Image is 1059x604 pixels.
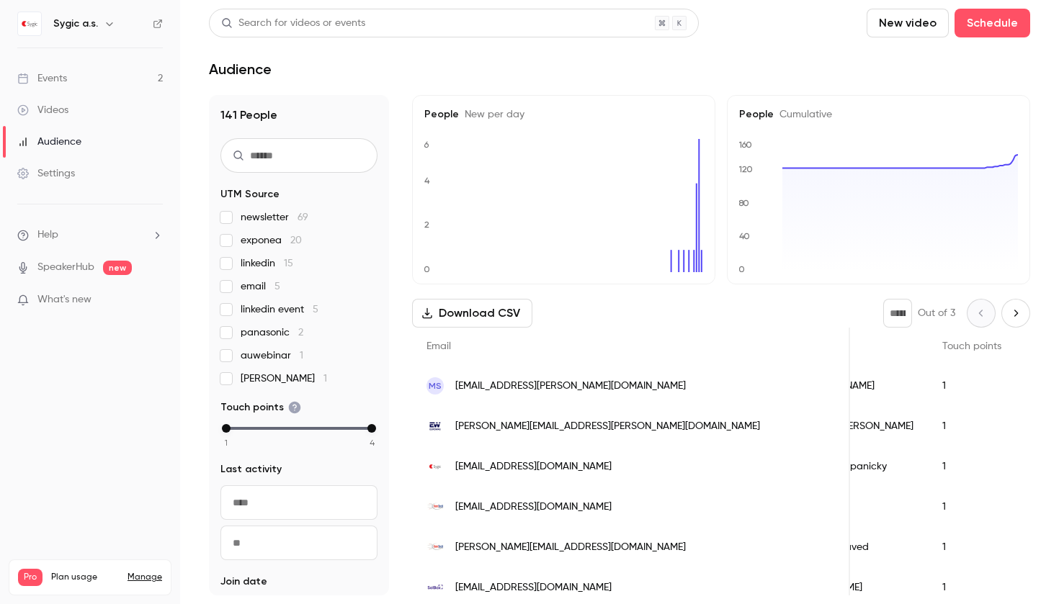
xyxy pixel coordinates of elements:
[220,462,282,477] span: Last activity
[128,572,162,583] a: Manage
[51,572,119,583] span: Plan usage
[220,400,301,415] span: Touch points
[455,540,686,555] span: [PERSON_NAME][EMAIL_ADDRESS][DOMAIN_NAME]
[455,459,612,474] span: [EMAIL_ADDRESS][DOMAIN_NAME]
[103,261,132,275] span: new
[18,12,41,35] img: Sygic a.s.
[370,436,375,449] span: 4
[300,351,303,361] span: 1
[298,328,303,338] span: 2
[774,109,832,120] span: Cumulative
[424,176,430,186] text: 4
[867,9,949,37] button: New video
[241,325,303,340] span: panasonic
[274,281,280,292] span: 5
[241,348,303,363] span: auwebinar
[426,579,444,596] img: solbox.it
[220,187,280,202] span: UTM Source
[220,107,377,124] h1: 141 People
[942,341,1001,351] span: Touch points
[37,260,94,275] a: SpeakerHub
[146,294,163,307] iframe: Noticeable Trigger
[738,140,752,150] text: 160
[17,166,75,181] div: Settings
[225,436,228,449] span: 1
[298,212,308,222] span: 69
[290,235,302,245] span: 20
[928,406,1016,446] div: 1
[284,258,293,269] span: 15
[241,302,318,317] span: linkedin event
[738,198,749,208] text: 80
[412,299,532,328] button: Download CSV
[323,374,327,384] span: 1
[367,424,376,433] div: max
[241,279,280,294] span: email
[221,16,365,31] div: Search for videos or events
[455,580,612,595] span: [EMAIL_ADDRESS][DOMAIN_NAME]
[955,9,1030,37] button: Schedule
[424,264,430,274] text: 0
[426,418,444,435] img: eurowag.com
[738,264,745,274] text: 0
[918,306,955,320] p: Out of 3
[17,71,67,86] div: Events
[17,103,68,117] div: Videos
[424,107,703,122] h5: People
[738,164,753,174] text: 120
[220,574,267,589] span: Join date
[426,538,444,556] img: samtech-me.com
[17,227,163,243] li: help-dropdown-opener
[241,371,327,386] span: [PERSON_NAME]
[928,446,1016,487] div: 1
[426,498,444,515] img: samtech-me.com
[429,379,442,392] span: MS
[241,210,308,225] span: newsletter
[241,256,293,271] span: linkedin
[53,17,98,31] h6: Sygic a.s.
[424,220,429,230] text: 2
[37,227,58,243] span: Help
[18,569,43,586] span: Pro
[739,107,1018,122] h5: People
[241,233,302,248] span: exponea
[928,487,1016,527] div: 1
[313,305,318,315] span: 5
[455,419,760,434] span: [PERSON_NAME][EMAIL_ADDRESS][PERSON_NAME][DOMAIN_NAME]
[928,366,1016,406] div: 1
[455,500,612,515] span: [EMAIL_ADDRESS][DOMAIN_NAME]
[739,231,750,241] text: 40
[17,135,81,149] div: Audience
[455,379,686,394] span: [EMAIL_ADDRESS][PERSON_NAME][DOMAIN_NAME]
[424,140,429,150] text: 6
[1001,299,1030,328] button: Next page
[222,424,231,433] div: min
[928,527,1016,567] div: 1
[426,458,444,475] img: sygic.com
[426,341,451,351] span: Email
[37,292,91,307] span: What's new
[209,60,272,78] h1: Audience
[459,109,524,120] span: New per day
